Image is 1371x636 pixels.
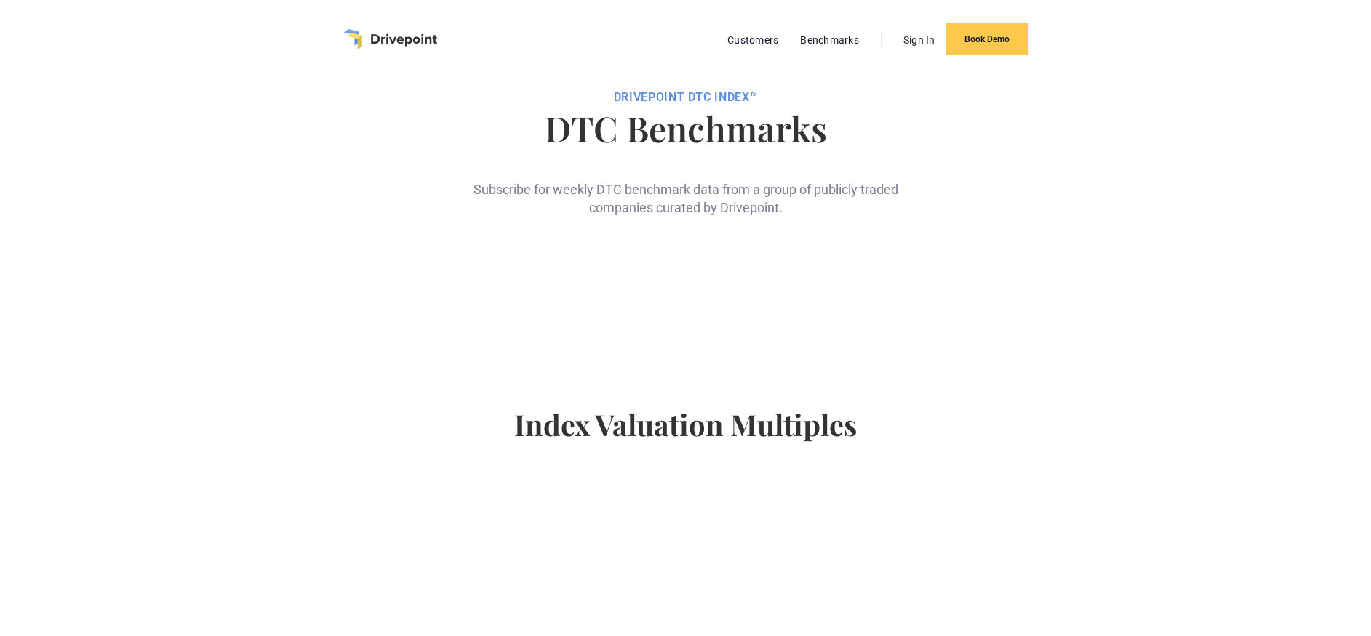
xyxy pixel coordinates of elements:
h4: Index Valuation Multiples [292,407,1079,465]
a: Benchmarks [793,31,866,49]
a: Book Demo [946,23,1028,55]
a: Sign In [896,31,943,49]
a: home [344,29,437,49]
h1: DTC Benchmarks [292,110,1079,145]
a: Customers [720,31,786,49]
div: DRIVEPOiNT DTC Index™ [292,90,1079,105]
div: Subscribe for weekly DTC benchmark data from a group of publicly traded companies curated by Driv... [468,157,904,217]
iframe: Form 0 [490,240,881,349]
